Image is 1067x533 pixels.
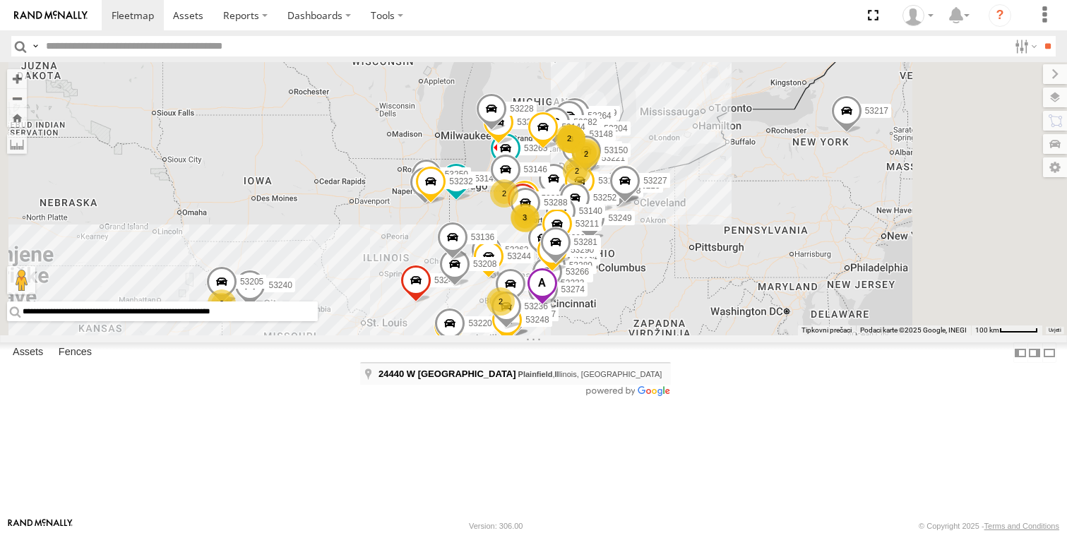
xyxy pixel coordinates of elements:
[573,252,597,262] span: 53234
[7,69,27,88] button: Zoom in
[608,213,631,223] span: 53249
[444,169,467,179] span: 53250
[1009,36,1039,56] label: Search Filter Options
[578,206,602,216] span: 53140
[7,108,27,127] button: Zoom Home
[561,121,585,131] span: 53144
[1027,342,1042,363] label: Dock Summary Table to the Right
[604,145,627,155] span: 53150
[573,236,597,246] span: 53281
[592,192,616,202] span: 53252
[1013,342,1027,363] label: Dock Summary Table to the Left
[14,11,88,20] img: rand-logo.svg
[1049,328,1061,333] a: Uvjeti
[8,519,73,533] a: Visit our Website
[511,204,540,232] div: 3
[919,522,1059,530] div: © Copyright 2025 -
[601,152,624,162] span: 53221
[544,197,567,207] span: 53288
[7,266,35,294] button: Povucite Pegmana na kartu da biste otvorili Street View
[975,326,999,334] span: 100 km
[6,343,50,363] label: Assets
[518,370,662,378] span: , linois, [GEOGRAPHIC_DATA]
[589,129,612,139] span: 53148
[524,143,547,153] span: 53265
[532,309,555,318] span: 53137
[490,179,518,208] div: 2
[470,232,494,242] span: 53136
[7,134,27,154] label: Measure
[572,138,600,167] div: 4
[525,315,549,325] span: 53248
[573,116,597,126] span: 53282
[643,175,667,185] span: 53227
[566,270,590,280] span: 53222
[475,174,498,184] span: 53149
[572,140,600,168] div: 2
[378,369,404,379] span: 24440
[434,275,458,285] span: 53247
[592,108,616,118] span: 53219
[30,36,41,56] label: Search Query
[507,251,530,261] span: 53244
[542,190,566,200] span: 53251
[984,522,1059,530] a: Terms and Conditions
[555,370,559,378] span: Il
[468,318,491,328] span: 53220
[561,285,584,294] span: 53274
[563,157,591,185] div: 2
[989,4,1011,27] i: ?
[449,176,472,186] span: 53232
[473,259,496,269] span: 53208
[469,522,523,530] div: Version: 306.00
[1043,157,1067,177] label: Map Settings
[517,117,540,127] span: 53235
[407,369,516,379] span: W [GEOGRAPHIC_DATA]
[541,193,564,203] span: 53224
[268,280,292,289] span: 53240
[636,181,660,191] span: 53215
[898,5,938,26] div: Miky Transport
[801,325,852,335] button: Tipkovni prečaci
[7,88,27,108] button: Zoom out
[518,370,553,378] span: Plainfield
[505,244,528,254] span: 53262
[568,260,592,270] span: 53289
[555,124,583,152] div: 2
[860,326,967,334] span: Podaci karte ©2025 Google, INEGI
[208,289,236,318] div: 2
[511,203,539,232] div: 3
[557,125,585,153] div: 3
[598,175,621,185] span: 53133
[487,287,515,316] div: 2
[864,106,888,116] span: 53217
[524,301,547,311] span: 53236
[52,343,99,363] label: Fences
[570,245,593,255] span: 53290
[523,164,547,174] span: 53146
[1042,342,1056,363] label: Hide Summary Table
[510,104,533,114] span: 53228
[604,124,627,133] span: 53204
[239,276,263,286] span: 53205
[971,325,1042,335] button: Mjerilo karte: 100 km naprema 51 piksela
[575,219,598,229] span: 53211
[588,111,611,121] span: 53264
[592,190,615,200] span: 53239
[565,267,588,277] span: 53266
